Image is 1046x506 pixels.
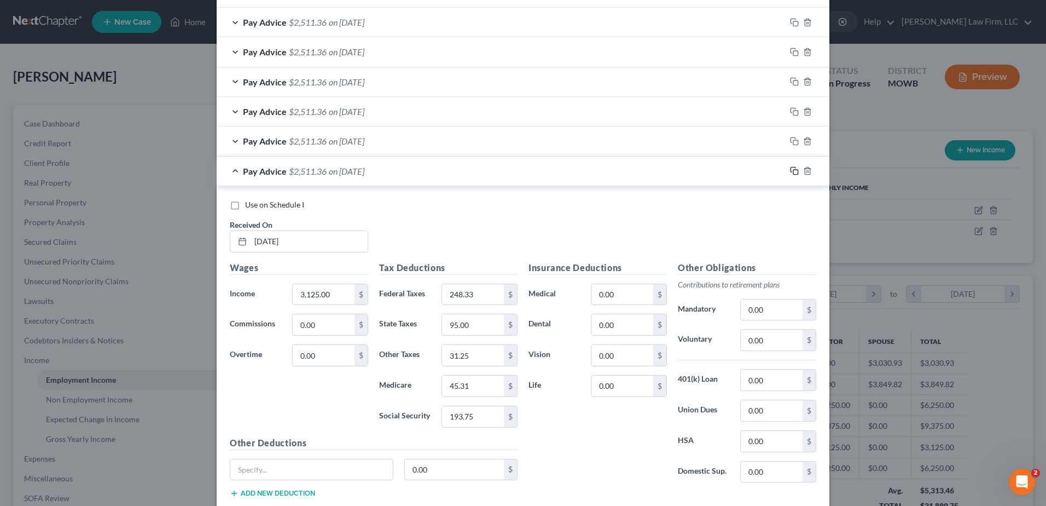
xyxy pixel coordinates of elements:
[230,220,272,229] span: Received On
[504,345,517,366] div: $
[405,459,504,480] input: 0.00
[289,47,327,57] span: $2,511.36
[1031,469,1040,478] span: 2
[355,345,368,366] div: $
[672,400,735,422] label: Union Dues
[251,231,368,252] input: MM/DD/YYYY
[243,106,287,117] span: Pay Advice
[803,300,816,320] div: $
[289,77,327,87] span: $2,511.36
[678,261,816,275] h5: Other Obligations
[672,461,735,483] label: Domestic Sup.
[504,459,517,480] div: $
[442,284,504,305] input: 0.00
[591,376,653,396] input: 0.00
[289,106,327,117] span: $2,511.36
[741,370,803,390] input: 0.00
[504,406,517,427] div: $
[653,345,666,366] div: $
[243,136,287,146] span: Pay Advice
[329,77,364,87] span: on [DATE]
[653,314,666,335] div: $
[293,284,355,305] input: 0.00
[803,462,816,482] div: $
[289,136,327,146] span: $2,511.36
[803,400,816,421] div: $
[289,166,327,176] span: $2,511.36
[230,436,518,450] h5: Other Deductions
[329,166,364,176] span: on [DATE]
[230,489,315,498] button: Add new deduction
[523,375,585,397] label: Life
[653,376,666,396] div: $
[243,77,287,87] span: Pay Advice
[523,314,585,336] label: Dental
[243,166,287,176] span: Pay Advice
[329,106,364,117] span: on [DATE]
[442,376,504,396] input: 0.00
[528,261,667,275] h5: Insurance Deductions
[672,430,735,452] label: HSA
[678,279,816,290] p: Contributions to retirement plans
[803,330,816,350] div: $
[293,345,355,366] input: 0.00
[374,344,436,366] label: Other Taxes
[442,406,504,427] input: 0.00
[1009,469,1035,495] iframe: Intercom live chat
[379,261,518,275] h5: Tax Deductions
[653,284,666,305] div: $
[355,284,368,305] div: $
[329,47,364,57] span: on [DATE]
[329,136,364,146] span: on [DATE]
[741,462,803,482] input: 0.00
[504,376,517,396] div: $
[374,375,436,397] label: Medicare
[442,345,504,366] input: 0.00
[374,284,436,306] label: Federal Taxes
[243,17,287,27] span: Pay Advice
[374,314,436,336] label: State Taxes
[504,314,517,335] div: $
[504,284,517,305] div: $
[243,47,287,57] span: Pay Advice
[741,431,803,452] input: 0.00
[230,261,368,275] h5: Wages
[374,406,436,428] label: Social Security
[329,17,364,27] span: on [DATE]
[803,431,816,452] div: $
[224,344,287,366] label: Overtime
[523,284,585,306] label: Medical
[245,200,304,209] span: Use on Schedule I
[224,314,287,336] label: Commissions
[523,344,585,366] label: Vision
[289,17,327,27] span: $2,511.36
[672,299,735,321] label: Mandatory
[591,314,653,335] input: 0.00
[591,284,653,305] input: 0.00
[591,345,653,366] input: 0.00
[355,314,368,335] div: $
[741,400,803,421] input: 0.00
[741,330,803,350] input: 0.00
[672,369,735,391] label: 401(k) Loan
[442,314,504,335] input: 0.00
[293,314,355,335] input: 0.00
[230,459,393,480] input: Specify...
[672,329,735,351] label: Voluntary
[230,289,255,298] span: Income
[803,370,816,390] div: $
[741,300,803,320] input: 0.00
